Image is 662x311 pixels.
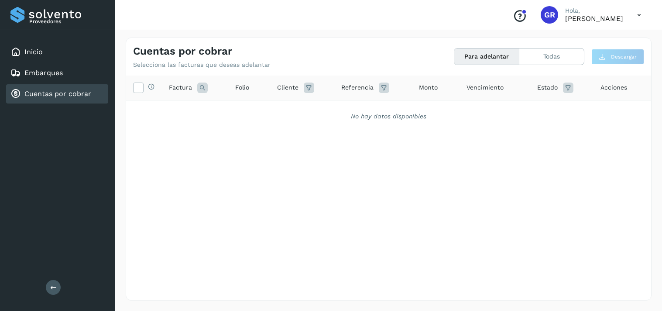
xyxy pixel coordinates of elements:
p: Hola, [565,7,623,14]
button: Para adelantar [454,48,519,65]
span: Descargar [611,53,637,61]
span: Cliente [277,83,298,92]
span: Acciones [600,83,627,92]
div: Inicio [6,42,108,62]
p: GILBERTO RODRIGUEZ ARANDA [565,14,623,23]
a: Cuentas por cobrar [24,90,91,98]
p: Proveedores [29,18,105,24]
span: Estado [537,83,558,92]
a: Embarques [24,69,63,77]
span: Monto [419,83,438,92]
div: Embarques [6,63,108,83]
button: Descargar [591,49,644,65]
h4: Cuentas por cobrar [133,45,232,58]
span: Factura [169,83,192,92]
p: Selecciona las facturas que deseas adelantar [133,61,271,69]
button: Todas [519,48,584,65]
span: Vencimiento [466,83,504,92]
div: No hay datos disponibles [137,112,640,121]
a: Inicio [24,48,43,56]
span: Referencia [341,83,374,92]
span: Folio [235,83,249,92]
div: Cuentas por cobrar [6,84,108,104]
